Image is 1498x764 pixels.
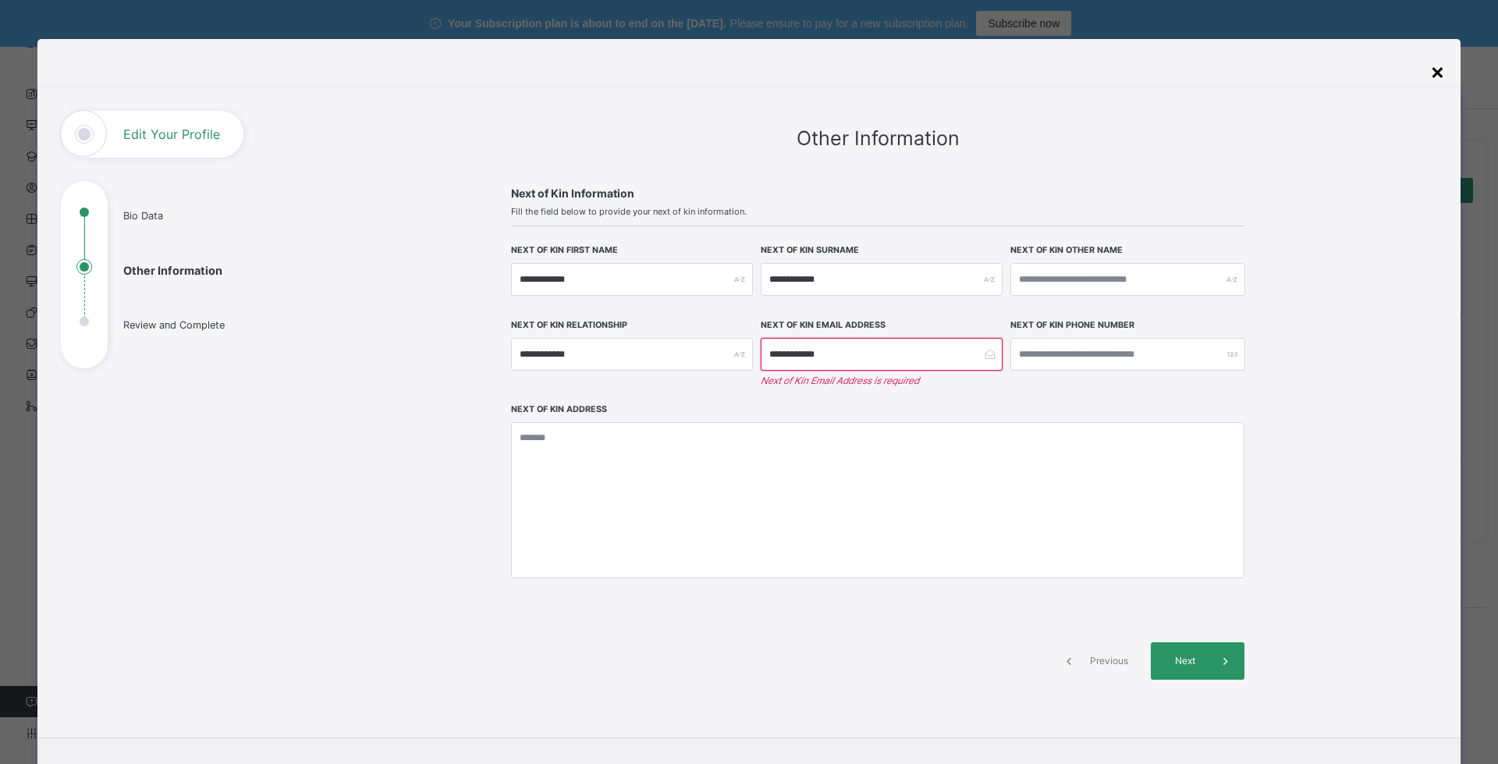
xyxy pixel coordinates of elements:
label: Next of Kin Relationship [511,319,627,332]
label: Next of Kin Email Address [761,319,886,332]
div: × [1430,55,1445,87]
label: Next of Kin First Name [511,244,618,257]
span: Fill the field below to provide your next of kin information. [511,205,1244,219]
label: Next of Kin Phone Number [1010,319,1134,332]
em: Next of Kin Email Address is required [761,374,1003,388]
h1: Edit Your Profile [123,128,220,140]
label: Next of Kin Address [511,403,607,416]
span: Previous [1088,654,1131,668]
label: Next of Kin Surname [761,244,859,257]
span: Next [1163,654,1207,668]
label: Next of Kin Other Name [1010,244,1123,257]
span: Next of Kin Information [511,185,1244,201]
span: Other Information [797,126,960,150]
